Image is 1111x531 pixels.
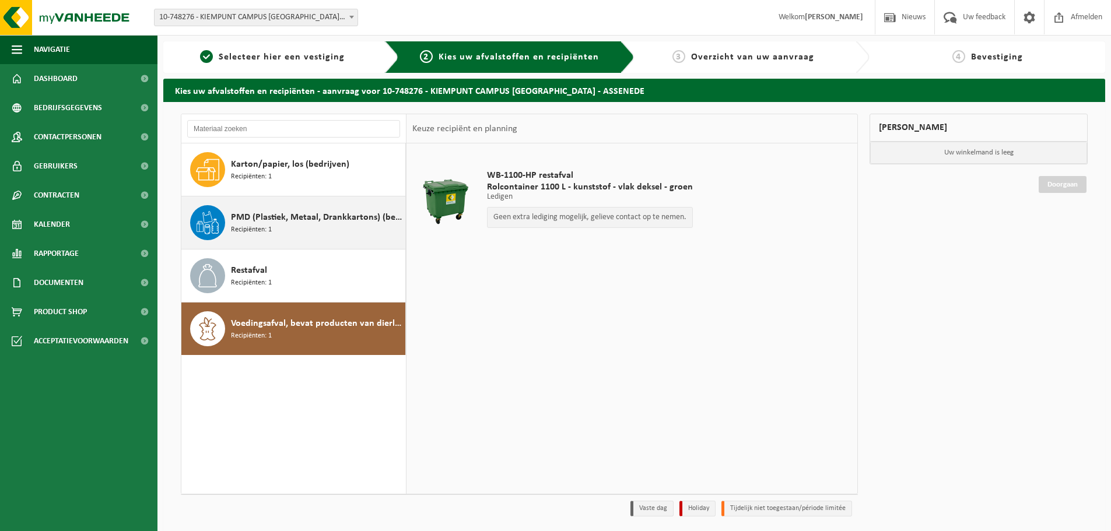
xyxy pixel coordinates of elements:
[1039,176,1087,193] a: Doorgaan
[181,249,406,303] button: Restafval Recipiënten: 1
[34,122,101,152] span: Contactpersonen
[34,268,83,297] span: Documenten
[34,93,102,122] span: Bedrijfsgegevens
[181,143,406,196] button: Karton/papier, los (bedrijven) Recipiënten: 1
[34,239,79,268] span: Rapportage
[154,9,358,26] span: 10-748276 - KIEMPUNT CAMPUS ASSENEDE - ASSENEDE
[439,52,599,62] span: Kies uw afvalstoffen en recipiënten
[487,193,693,201] p: Ledigen
[971,52,1023,62] span: Bevestiging
[420,50,433,63] span: 2
[805,13,863,22] strong: [PERSON_NAME]
[187,120,400,138] input: Materiaal zoeken
[870,114,1088,142] div: [PERSON_NAME]
[493,213,686,221] p: Geen extra lediging mogelijk, gelieve contact op te nemen.
[231,330,272,342] span: Recipiënten: 1
[406,114,523,143] div: Keuze recipiënt en planning
[34,181,79,210] span: Contracten
[691,52,814,62] span: Overzicht van uw aanvraag
[34,210,70,239] span: Kalender
[169,50,376,64] a: 1Selecteer hier een vestiging
[200,50,213,63] span: 1
[721,501,852,516] li: Tijdelijk niet toegestaan/période limitée
[231,171,272,182] span: Recipiënten: 1
[672,50,685,63] span: 3
[231,224,272,235] span: Recipiënten: 1
[34,35,70,64] span: Navigatie
[231,210,402,224] span: PMD (Plastiek, Metaal, Drankkartons) (bedrijven)
[181,196,406,249] button: PMD (Plastiek, Metaal, Drankkartons) (bedrijven) Recipiënten: 1
[679,501,716,516] li: Holiday
[231,263,267,277] span: Restafval
[870,142,1087,164] p: Uw winkelmand is leeg
[952,50,965,63] span: 4
[155,9,358,26] span: 10-748276 - KIEMPUNT CAMPUS ASSENEDE - ASSENEDE
[630,501,674,516] li: Vaste dag
[34,64,78,93] span: Dashboard
[487,181,693,193] span: Rolcontainer 1100 L - kunststof - vlak deksel - groen
[181,303,406,355] button: Voedingsafval, bevat producten van dierlijke oorsprong, onverpakt, categorie 3 Recipiënten: 1
[34,152,78,181] span: Gebruikers
[487,170,693,181] span: WB-1100-HP restafval
[231,277,272,289] span: Recipiënten: 1
[34,326,128,356] span: Acceptatievoorwaarden
[231,317,402,330] span: Voedingsafval, bevat producten van dierlijke oorsprong, onverpakt, categorie 3
[231,157,349,171] span: Karton/papier, los (bedrijven)
[219,52,345,62] span: Selecteer hier een vestiging
[163,79,1105,101] h2: Kies uw afvalstoffen en recipiënten - aanvraag voor 10-748276 - KIEMPUNT CAMPUS [GEOGRAPHIC_DATA]...
[34,297,87,326] span: Product Shop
